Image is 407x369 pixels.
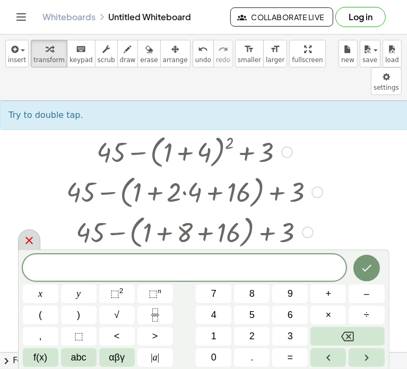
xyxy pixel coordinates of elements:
span: ÷ [364,308,369,322]
span: 9 [288,287,293,301]
i: redo [218,43,228,56]
span: ) [77,308,80,322]
button: x [23,285,58,303]
span: √ [114,308,119,322]
button: 1 [196,327,231,346]
button: Functions [23,348,58,367]
button: settings [371,67,402,95]
button: Toggle navigation [13,8,30,25]
span: x [38,287,42,301]
span: a [151,350,159,365]
button: 4 [196,306,231,324]
span: undo [195,56,211,64]
span: insert [8,56,26,64]
button: 7 [196,285,231,303]
button: 6 [272,306,308,324]
span: abc [71,350,86,365]
button: Placeholder [61,327,97,346]
span: Collaborate Live [239,12,324,22]
span: < [114,329,120,344]
span: 4 [211,308,217,322]
span: . [250,350,253,365]
button: keyboardkeypad [67,40,96,67]
button: Less than [99,327,135,346]
button: , [23,327,58,346]
span: ⬚ [149,288,158,299]
button: format_sizelarger [263,40,287,67]
span: save [362,56,377,64]
button: Divide [349,306,384,324]
button: Greek alphabet [99,348,135,367]
span: new [341,56,354,64]
span: | [158,352,160,363]
button: new [339,40,358,67]
span: y [76,287,81,301]
button: 9 [272,285,308,303]
span: 3 [288,329,293,344]
button: transform [31,40,67,67]
button: fullscreen [289,40,325,67]
i: format_size [270,43,280,56]
button: insert [5,40,29,67]
span: 8 [249,287,255,301]
span: αβγ [109,350,125,365]
button: arrange [160,40,190,67]
span: × [326,308,332,322]
span: , [39,329,42,344]
span: larger [266,56,284,64]
button: undoundo [193,40,214,67]
button: draw [117,40,138,67]
span: load [385,56,399,64]
button: Square root [99,306,135,324]
button: Plus [310,285,346,303]
span: arrange [163,56,188,64]
span: | [151,352,153,363]
button: format_sizesmaller [235,40,264,67]
button: y [61,285,97,303]
button: Superscript [137,285,173,303]
button: Right arrow [349,348,384,367]
button: 2 [234,327,270,346]
span: 1 [211,329,217,344]
span: + [326,287,332,301]
button: 5 [234,306,270,324]
button: 0 [196,348,231,367]
i: undo [198,43,208,56]
button: Times [310,306,346,324]
span: = [288,350,293,365]
button: redoredo [213,40,233,67]
span: ⬚ [110,288,119,299]
span: draw [120,56,136,64]
a: Whiteboards [42,12,96,22]
span: 2 [249,329,255,344]
span: – [364,287,369,301]
i: format_size [244,43,254,56]
span: 5 [249,308,255,322]
button: ) [61,306,97,324]
span: f(x) [33,350,47,365]
span: > [152,329,158,344]
button: Minus [349,285,384,303]
span: 0 [211,350,217,365]
button: . [234,348,270,367]
button: load [383,40,402,67]
button: Collaborate Live [230,7,333,27]
span: keypad [70,56,93,64]
sup: n [158,287,161,295]
span: smaller [238,56,261,64]
span: ( [39,308,42,322]
span: erase [140,56,158,64]
button: 8 [234,285,270,303]
button: Fraction [137,306,173,324]
button: Log in [335,7,386,27]
button: 3 [272,327,308,346]
button: Done [353,255,380,281]
i: keyboard [76,43,86,56]
span: settings [374,84,399,91]
span: Try to double tap. [8,110,83,120]
span: redo [216,56,230,64]
button: scrub [95,40,118,67]
span: 7 [211,287,217,301]
button: Backspace [310,327,384,346]
span: 6 [288,308,293,322]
